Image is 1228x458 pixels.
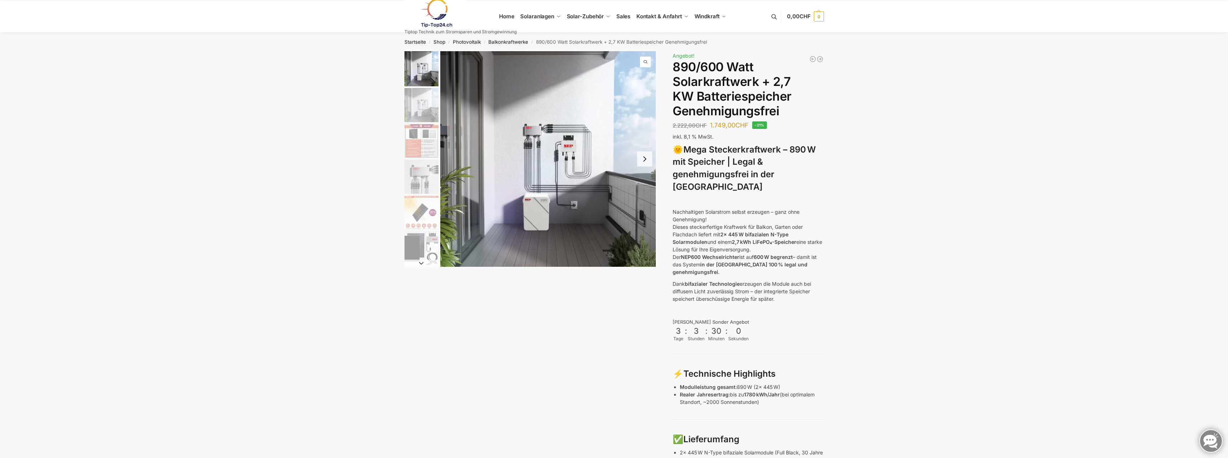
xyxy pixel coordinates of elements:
[528,39,536,45] span: /
[673,208,824,276] p: Nachhaltigen Solarstrom selbst erzeugen – ganz ohne Genehmigung! Dieses steckerfertige Kraftwerk ...
[404,160,438,194] img: BDS1000
[708,336,725,342] div: Minuten
[814,11,824,21] span: 0
[520,13,554,20] span: Solaranlagen
[517,0,564,33] a: Solaranlagen
[685,281,740,287] strong: bifazialer Technologie
[636,13,682,20] span: Kontakt & Anfahrt
[673,144,824,193] h3: 🌞
[404,88,438,122] img: Balkonkraftwerk mit 2,7kw Speicher
[404,124,438,158] img: Bificial im Vergleich zu billig Modulen
[673,53,694,59] span: Angebot!
[567,13,604,20] span: Solar-Zubehör
[403,266,438,302] li: 7 / 12
[729,326,748,336] div: 0
[673,231,788,245] strong: 2x 445 W bifazialen N-Type Solarmodulen
[453,39,481,45] a: Photovoltaik
[403,87,438,123] li: 2 / 12
[685,326,687,340] div: :
[787,13,810,20] span: 0,00
[404,39,426,45] a: Startseite
[404,231,438,265] img: Balkonkraftwerk 860
[673,326,683,336] div: 3
[705,326,707,340] div: :
[735,121,749,129] span: CHF
[680,384,737,390] strong: Modulleistung gesamt:
[744,391,780,397] strong: 1780 kWh/Jahr
[637,151,652,167] button: Next slide
[680,391,730,397] strong: Realer Jahresertrag:
[683,368,776,379] strong: Technische Highlights
[673,60,824,118] h1: 890/600 Watt Solarkraftwerk + 2,7 KW Batteriespeicher Genehmigungsfrei
[616,13,631,20] span: Sales
[709,326,724,336] div: 30
[680,391,824,406] p: bis zu (bei optimalem Standort, ~2000 Sonnenstunden)
[404,260,438,267] button: Next slide
[680,383,824,391] p: 890 W (2x 445 W)
[725,326,727,340] div: :
[440,51,656,267] img: Balkonkraftwerk mit 2,7kw Speicher
[673,319,824,326] div: [PERSON_NAME] Sonder Angebot
[404,51,438,86] img: Balkonkraftwerk mit 2,7kw Speicher
[440,51,656,267] li: 1 / 12
[691,0,729,33] a: Windkraft
[728,336,749,342] div: Sekunden
[673,134,713,140] span: inkl. 8,1 % MwSt.
[673,122,707,129] bdi: 2.222,00
[681,254,739,260] strong: NEP600 Wechselrichter
[404,196,438,230] img: Bificial 30 % mehr Leistung
[403,230,438,266] li: 6 / 12
[688,336,705,342] div: Stunden
[710,121,749,129] bdi: 1.749,00
[673,368,824,380] h3: ⚡
[673,144,816,192] strong: Mega Steckerkraftwerk – 890 W mit Speicher | Legal & genehmigungsfrei in der [GEOGRAPHIC_DATA]
[683,434,739,444] strong: Lieferumfang
[426,39,433,45] span: /
[440,51,656,267] a: Steckerkraftwerk mit 2,7kwh-SpeicherBalkonkraftwerk mit 27kw Speicher
[694,13,720,20] span: Windkraft
[688,326,704,336] div: 3
[673,336,684,342] div: Tage
[481,39,488,45] span: /
[404,30,517,34] p: Tiptop Technik zum Stromsparen und Stromgewinnung
[392,33,836,51] nav: Breadcrumb
[403,51,438,87] li: 1 / 12
[403,159,438,194] li: 4 / 12
[800,13,811,20] span: CHF
[754,254,793,260] strong: 600 W begrenzt
[403,194,438,230] li: 5 / 12
[673,433,824,446] h3: ✅
[787,6,824,27] a: 0,00CHF 0
[433,39,445,45] a: Shop
[488,39,528,45] a: Balkonkraftwerke
[403,123,438,159] li: 3 / 12
[816,56,824,63] a: Balkonkraftwerk mit Speicher 2670 Watt Solarmodulleistung mit 2kW/h Speicher
[564,0,613,33] a: Solar-Zubehör
[633,0,691,33] a: Kontakt & Anfahrt
[732,239,796,245] strong: 2,7 kWh LiFePO₄-Speicher
[752,121,767,129] span: -21%
[673,261,807,275] strong: in der [GEOGRAPHIC_DATA] 100 % legal und genehmigungsfrei
[445,39,453,45] span: /
[696,122,707,129] span: CHF
[809,56,816,63] a: Mega Balkonkraftwerk 1780 Watt mit 2,7 kWh Speicher
[673,280,824,303] p: Dank erzeugen die Module auch bei diffusem Licht zuverlässig Strom – der integrierte Speicher spe...
[613,0,633,33] a: Sales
